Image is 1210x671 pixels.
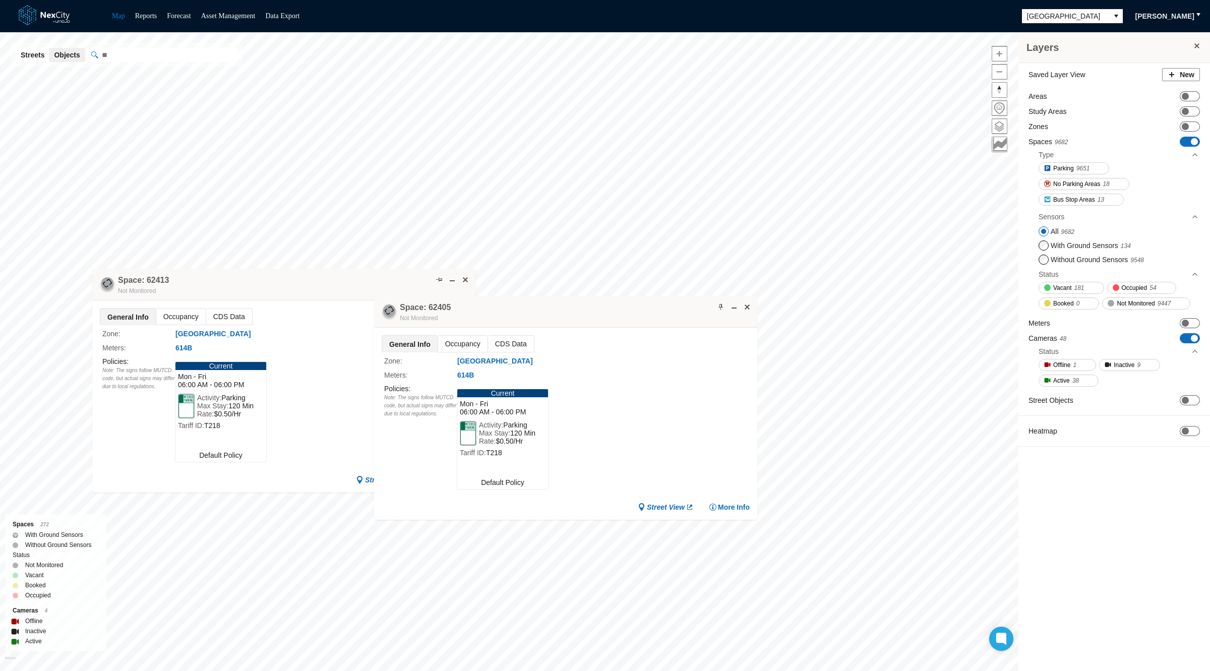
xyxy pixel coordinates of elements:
label: Policies : [102,357,129,365]
button: select [1110,9,1123,23]
span: Mon - Fri [460,400,546,408]
span: 181 [1074,283,1084,293]
span: Street View [365,475,403,485]
button: New [1162,68,1200,81]
button: 614B [457,371,474,381]
span: Mon - Fri [178,373,264,381]
button: Booked0 [1039,297,1099,310]
div: Status [1039,267,1199,282]
span: 9682 [1061,228,1075,235]
div: Type [1039,150,1054,160]
span: 48 [1060,335,1066,342]
span: $0.50/Hr [214,410,241,418]
span: 06:00 AM - 06:00 PM [460,408,546,416]
label: Spaces [1028,137,1068,147]
button: [GEOGRAPHIC_DATA] [175,329,252,339]
div: Double-click to make header text selectable [118,275,169,296]
button: Layers management [992,118,1007,134]
span: Zoom out [992,65,1007,79]
button: Inactive9 [1099,359,1160,371]
span: Tariff ID: [460,449,486,457]
span: Rate: [197,410,214,418]
label: Heatmap [1028,426,1057,436]
span: $0.50/Hr [496,437,523,445]
span: More Info [718,503,750,512]
button: Reset bearing to north [992,82,1007,98]
label: Occupied [25,590,51,600]
div: Sensors [1039,212,1064,222]
button: Offline1 [1039,359,1096,371]
span: Vacant [1053,283,1071,293]
span: Booked [1053,298,1074,309]
label: Street Objects [1028,395,1073,405]
label: Active [25,636,42,646]
button: Parking9651 [1039,162,1109,174]
span: 06:00 AM - 06:00 PM [178,381,264,389]
button: More Info [709,503,750,512]
span: 120 Min [510,429,535,437]
button: Not Monitored9447 [1102,297,1190,310]
span: [PERSON_NAME] [1135,11,1194,21]
a: Mapbox homepage [5,656,16,668]
span: 9651 [1076,163,1090,173]
button: Occupied54 [1107,282,1176,294]
button: Objects [49,48,85,62]
button: Bus Stop Areas13 [1039,194,1124,206]
div: Double-click to make header text selectable [400,302,451,323]
h4: Double-click to make header text selectable [118,275,169,286]
span: CDS Data [488,336,534,352]
span: Occupancy [156,309,206,325]
span: Bus Stop Areas [1053,195,1095,205]
div: Status [1039,269,1059,279]
span: Inactive [1114,360,1134,370]
h3: Layers [1026,40,1192,54]
h4: Double-click to make header text selectable [400,302,451,313]
button: Zoom in [992,46,1007,62]
span: Occupancy [438,336,488,352]
label: Areas [1028,91,1047,101]
div: Spaces [13,519,99,530]
button: Home [992,100,1007,116]
div: Status [13,550,99,560]
label: Policies : [384,385,410,393]
a: Data Export [265,12,299,20]
div: Note: The signs follow MUTCD code, but actual signs may differ due to local regulations. [384,394,457,418]
a: Map [112,12,125,20]
label: Zone : [384,355,457,367]
span: 4 [45,608,48,614]
span: 9447 [1158,298,1171,309]
button: Zoom out [992,64,1007,80]
span: T218 [486,449,502,457]
button: Streets [16,48,49,62]
span: Reset bearing to north [992,83,1007,97]
label: Zone : [102,328,175,339]
span: CDS Data [206,309,252,325]
button: Vacant181 [1039,282,1104,294]
span: 54 [1149,283,1156,293]
span: 0 [1076,298,1080,309]
span: 18 [1103,179,1109,189]
span: Offline [1053,360,1070,370]
span: Active [1053,376,1070,386]
label: Saved Layer View [1028,70,1085,80]
div: Default Policy [457,476,548,489]
span: General Info [100,309,156,325]
div: Status [1039,344,1199,359]
span: 9682 [1055,139,1068,146]
span: 38 [1072,376,1079,386]
div: Current [175,362,266,370]
span: Rate: [479,437,496,445]
a: Reports [135,12,157,20]
span: Activity: [197,394,221,402]
span: 9548 [1130,257,1144,264]
div: Default Policy [175,449,266,462]
label: Meters [1028,318,1050,328]
button: [PERSON_NAME] [1129,8,1201,24]
div: Status [1039,346,1059,356]
span: Parking [1053,163,1074,173]
div: Cameras [13,605,99,616]
span: Activity: [479,421,503,429]
span: New [1180,70,1194,80]
span: Not Monitored [400,315,438,322]
label: With Ground Sensors [1051,240,1131,251]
